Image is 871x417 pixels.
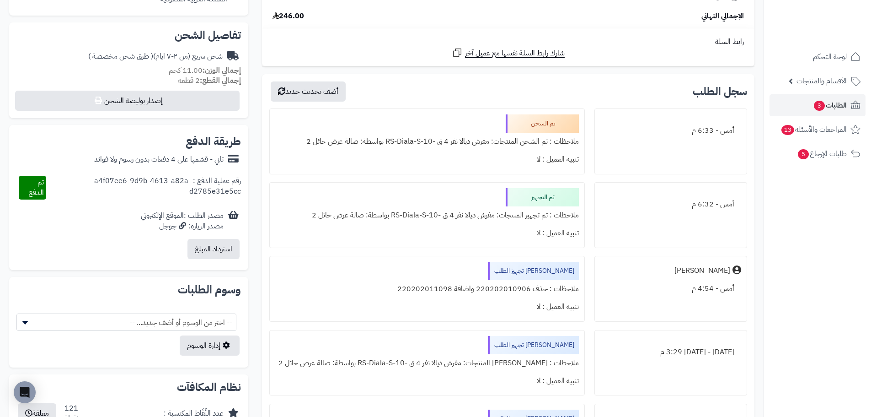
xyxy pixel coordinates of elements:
[273,11,304,22] span: 246.00
[29,177,44,198] span: تم الدفع
[187,239,240,259] button: استرداد المبلغ
[16,382,241,393] h2: نظام المكافآت
[141,221,224,232] div: مصدر الزيارة: جوجل
[798,149,809,159] span: 5
[275,224,578,242] div: تنبيه العميل : لا
[17,314,236,331] span: -- اختر من الوسوم أو أضف جديد... --
[16,314,236,331] span: -- اختر من الوسوم أو أضف جديد... --
[200,75,241,86] strong: إجمالي القطع:
[693,86,747,97] h3: سجل الطلب
[275,280,578,298] div: ملاحظات : حذف 220202010906 واضافة 220202011098
[452,47,565,59] a: شارك رابط السلة نفسها مع عميل آخر
[180,336,240,356] a: إدارة الوسوم
[141,211,224,232] div: مصدر الطلب :الموقع الإلكتروني
[275,354,578,372] div: ملاحظات : [PERSON_NAME] المنتجات: مفرش ديالا نفر 4 ق -RS-Diala-S-10 بواسطة: صالة عرض حائل 2
[94,154,224,165] div: تابي - قسّمها على 4 دفعات بدون رسوم ولا فوائد
[16,30,241,41] h2: تفاصيل الشحن
[600,343,741,361] div: [DATE] - [DATE] 3:29 م
[797,147,847,160] span: طلبات الإرجاع
[600,195,741,213] div: أمس - 6:32 م
[275,133,578,151] div: ملاحظات : تم الشحن المنتجات: مفرش ديالا نفر 4 ق -RS-Diala-S-10 بواسطة: صالة عرض حائل 2
[488,336,579,354] div: [PERSON_NAME] تجهيز الطلب
[814,101,825,111] span: 3
[275,206,578,224] div: ملاحظات : تم تجهيز المنتجات: مفرش ديالا نفر 4 ق -RS-Diala-S-10 بواسطة: صالة عرض حائل 2
[809,22,862,41] img: logo-2.png
[275,151,578,168] div: تنبيه العميل : لا
[796,75,847,87] span: الأقسام والمنتجات
[769,94,866,116] a: الطلبات3
[275,372,578,390] div: تنبيه العميل : لا
[275,298,578,316] div: تنبيه العميل : لا
[674,265,730,276] div: [PERSON_NAME]
[88,51,223,62] div: شحن سريع (من ٢-٧ ايام)
[780,123,847,136] span: المراجعات والأسئلة
[701,11,744,22] span: الإجمالي النهائي
[16,284,241,295] h2: وسوم الطلبات
[465,48,565,59] span: شارك رابط السلة نفسها مع عميل آخر
[15,91,240,111] button: إصدار بوليصة الشحن
[88,51,153,62] span: ( طرق شحن مخصصة )
[506,188,579,206] div: تم التجهيز
[14,381,36,403] div: Open Intercom Messenger
[169,65,241,76] small: 11.00 كجم
[769,119,866,141] a: المراجعات والأسئلة13
[769,143,866,165] a: طلبات الإرجاع5
[769,46,866,68] a: لوحة التحكم
[178,75,241,86] small: 2 قطعة
[266,37,751,47] div: رابط السلة
[781,125,795,135] span: 13
[186,136,241,147] h2: طريقة الدفع
[600,122,741,140] div: أمس - 6:33 م
[203,65,241,76] strong: إجمالي الوزن:
[813,99,847,112] span: الطلبات
[46,176,241,200] div: رقم عملية الدفع : a4f07ee6-9d9b-4613-a82a-d2785e31e5cc
[813,50,847,63] span: لوحة التحكم
[488,262,579,280] div: [PERSON_NAME] تجهيز الطلب
[506,114,579,133] div: تم الشحن
[271,81,346,102] button: أضف تحديث جديد
[600,280,741,298] div: أمس - 4:54 م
